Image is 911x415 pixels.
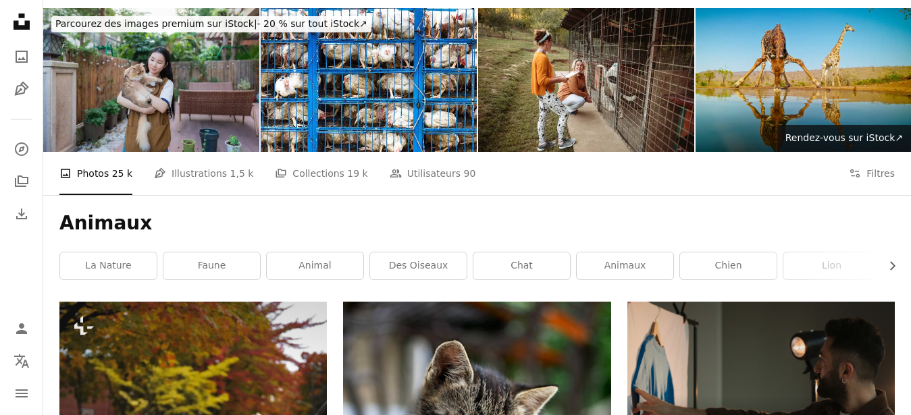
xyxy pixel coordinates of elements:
a: Collections [8,168,35,195]
button: Langue [8,348,35,375]
h1: Animaux [59,211,895,236]
a: Explorer [8,136,35,163]
a: Parcourez des images premium sur iStock|- 20 % sur tout iStock↗ [43,8,380,40]
a: Illustrations [8,76,35,103]
span: Parcourez des images premium sur iStock | [55,18,257,29]
a: Photos [8,43,35,70]
span: 1,5 k [230,166,254,181]
img: Dame asiatique tenant un chat Maine Coon [43,8,259,152]
button: Filtres [849,152,895,195]
a: animal [267,252,363,279]
a: lion [783,252,880,279]
a: Animaux [577,252,673,279]
a: Utilisateurs 90 [390,152,476,195]
img: Transport de poulet [261,8,477,152]
button: faire défiler la liste vers la droite [880,252,895,279]
button: Menu [8,380,35,407]
a: Historique de téléchargement [8,200,35,227]
a: chien [680,252,777,279]
img: Chaque chien mérite d’être heureux et aimé [478,8,694,152]
a: la nature [60,252,157,279]
a: faune [163,252,260,279]
span: - 20 % sur tout iStock ↗ [55,18,367,29]
span: 90 [464,166,476,181]
span: Rendez-vous sur iStock ↗ [785,132,903,143]
span: 19 k [347,166,367,181]
a: Connexion / S’inscrire [8,315,35,342]
a: Illustrations 1,5 k [154,152,253,195]
a: des oiseaux [370,252,467,279]
a: Collections 19 k [275,152,367,195]
a: Accueil — Unsplash [8,8,35,38]
a: Rendez-vous sur iStock↗ [777,125,911,152]
a: chat [473,252,570,279]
